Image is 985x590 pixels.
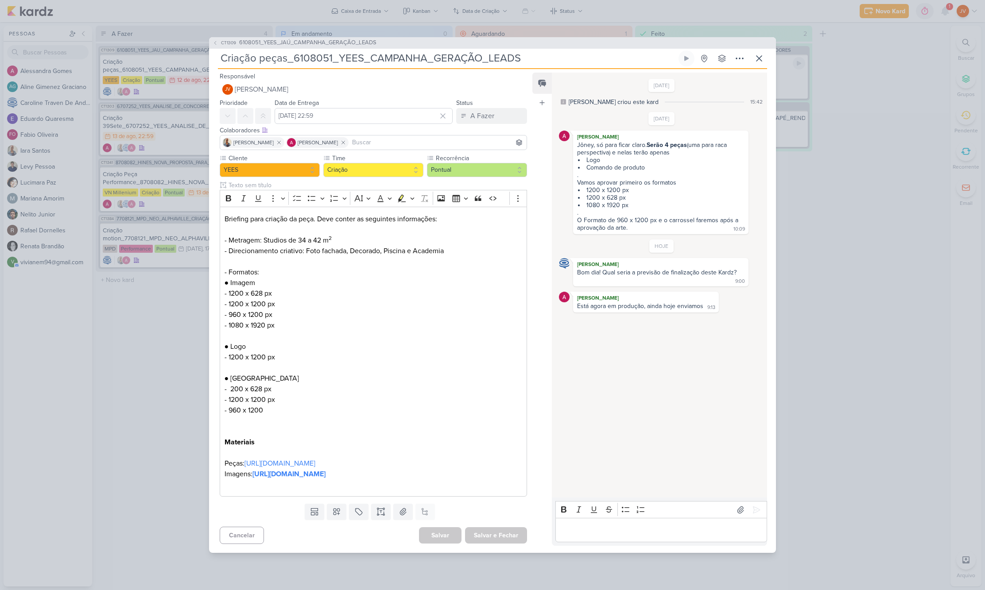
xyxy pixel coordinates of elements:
[578,201,745,209] li: 1080 x 1920 px
[220,39,237,46] span: CT1309
[220,163,320,177] button: YEES
[575,260,747,269] div: [PERSON_NAME]
[213,39,376,47] button: CT1309 6108051_YEES_JAÚ_CAMPANHA_GERAÇÃO_LEADS
[577,171,745,179] div: .
[235,84,288,95] span: [PERSON_NAME]
[244,459,315,468] a: [URL][DOMAIN_NAME]
[456,108,527,124] button: A Fazer
[233,139,274,147] span: [PERSON_NAME]
[228,154,320,163] label: Cliente
[578,194,745,201] li: 1200 x 628 px
[427,163,527,177] button: Pontual
[577,209,745,216] div: .
[225,438,255,447] strong: Materiais
[555,501,767,518] div: Editor toolbar
[578,164,745,171] li: Comando de produto
[239,39,376,47] span: 6108051_YEES_JAÚ_CAMPANHA_GERAÇÃO_LEADS
[735,278,745,285] div: 9:00
[577,179,745,186] div: Vamos aprovar primeiro os formatos
[733,226,745,233] div: 10:09
[225,214,522,490] p: Briefing para criação da peça. Deve conter as seguintes informações: - Metragem: Studios de 34 a ...
[577,216,740,231] div: O Formato de 960 x 1200 px e o carrossel faremos após a aprovação da arte.
[227,181,527,190] input: Texto sem título
[470,111,494,121] div: A Fazer
[575,132,747,141] div: [PERSON_NAME]
[555,518,767,542] div: Editor editing area: main
[220,207,527,497] div: Editor editing area: main
[298,139,338,147] span: [PERSON_NAME]
[287,138,296,147] img: Alessandra Gomes
[577,302,703,310] div: Está agora em produção, ainda hoje enviamos
[647,141,687,149] strong: Serão 4 peças
[220,527,264,544] button: Cancelar
[577,141,745,156] div: Jôney, só para ficar claro. (uma para raca perspectiva) e nelas terão apenas
[275,108,453,124] input: Select a date
[578,186,745,194] li: 1200 x 1200 px
[275,99,319,107] label: Data de Entrega
[750,98,763,106] div: 15:42
[707,304,715,311] div: 9:13
[252,470,326,478] a: [URL][DOMAIN_NAME]
[329,235,332,241] sup: 2
[323,163,423,177] button: Criação
[220,73,255,80] label: Responsável
[577,269,737,276] div: Bom dia! Qual seria a previsão de finalização deste Kardz?
[220,190,527,207] div: Editor toolbar
[220,99,248,107] label: Prioridade
[683,55,690,62] div: Ligar relógio
[220,81,527,97] button: JV [PERSON_NAME]
[559,292,570,302] img: Alessandra Gomes
[220,126,527,135] div: Colaboradores
[578,156,745,164] li: Logo
[559,258,570,269] img: Caroline Traven De Andrade
[456,99,473,107] label: Status
[435,154,527,163] label: Recorrência
[223,138,232,147] img: Iara Santos
[225,87,230,92] p: JV
[222,84,233,95] div: Joney Viana
[575,293,717,302] div: [PERSON_NAME]
[569,97,659,107] div: [PERSON_NAME] criou este kard
[350,137,525,148] input: Buscar
[218,50,677,66] input: Kard Sem Título
[331,154,423,163] label: Time
[559,131,570,141] img: Alessandra Gomes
